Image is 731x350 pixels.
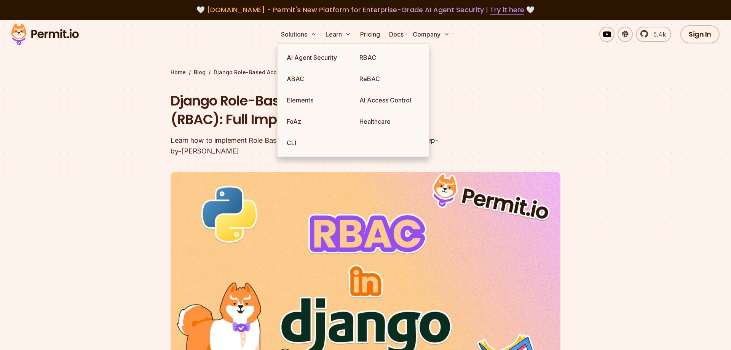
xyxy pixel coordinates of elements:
[194,69,206,76] a: Blog
[281,89,353,111] a: Elements
[386,27,407,42] a: Docs
[171,69,186,76] a: Home
[353,111,426,132] a: Healthcare
[357,27,383,42] a: Pricing
[281,47,353,68] a: AI Agent Security
[171,91,463,129] h1: Django Role-Based Access Control (RBAC): Full Implementation Guide
[281,132,353,153] a: CLI
[8,21,82,47] img: Permit logo
[207,5,524,14] span: [DOMAIN_NAME] - Permit's New Platform for Enterprise-Grade AI Agent Security |
[322,27,354,42] button: Learn
[281,68,353,89] a: ABAC
[490,5,524,15] a: Try it here
[410,27,453,42] button: Company
[353,68,426,89] a: ReBAC
[171,69,560,76] div: / /
[353,89,426,111] a: AI Access Control
[353,47,426,68] a: RBAC
[281,111,353,132] a: FoAz
[636,27,671,42] a: 5.4k
[649,30,666,39] span: 5.4k
[680,25,720,43] a: Sign In
[278,27,319,42] button: Solutions
[171,135,463,157] div: Learn how to implement Role Based Access Control (RBAC) in django with this step-by-[PERSON_NAME]
[18,5,713,15] div: 🤍 🤍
